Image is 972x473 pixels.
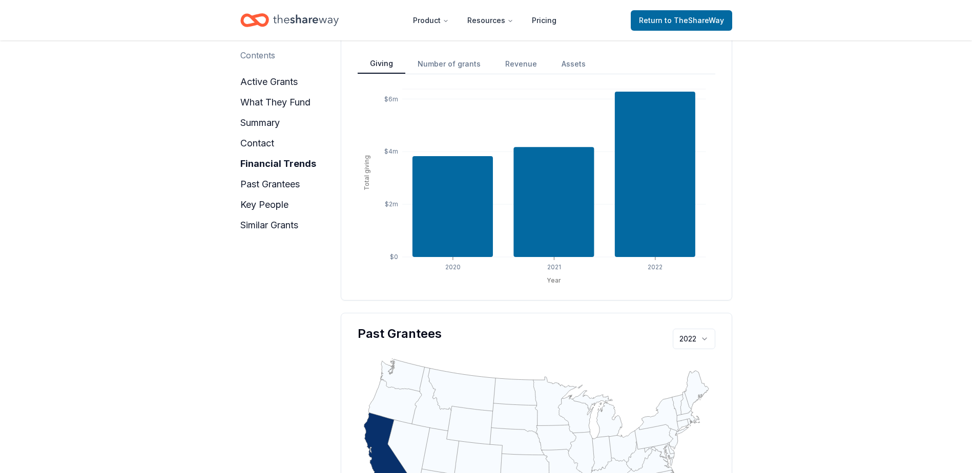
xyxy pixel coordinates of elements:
[493,55,549,73] button: Revenue
[240,94,311,111] button: what they fund
[240,115,280,131] button: summary
[358,54,405,74] button: Giving
[405,8,565,32] nav: Main
[405,10,457,31] button: Product
[445,263,460,271] tspan: 2020
[385,200,398,208] tspan: $2m
[362,155,370,190] tspan: Total giving
[240,176,300,192] button: past grantees
[648,263,663,271] tspan: 2022
[547,263,561,271] tspan: 2021
[547,276,561,284] tspan: Year
[240,74,298,90] button: active grants
[240,135,274,152] button: contact
[358,326,715,342] div: Past Grantees
[240,217,298,233] button: similar grants
[384,147,398,155] tspan: $4m
[405,55,493,73] button: Number of grants
[549,55,598,73] button: Assets
[240,156,316,172] button: financial trends
[240,8,339,32] a: Home
[524,10,565,31] a: Pricing
[631,10,732,31] a: Returnto TheShareWay
[459,10,522,31] button: Resources
[665,16,724,25] span: to TheShareWay
[384,95,398,103] tspan: $6m
[639,14,724,27] span: Return
[390,253,398,261] tspan: $0
[240,49,275,61] div: Contents
[240,197,288,213] button: key people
